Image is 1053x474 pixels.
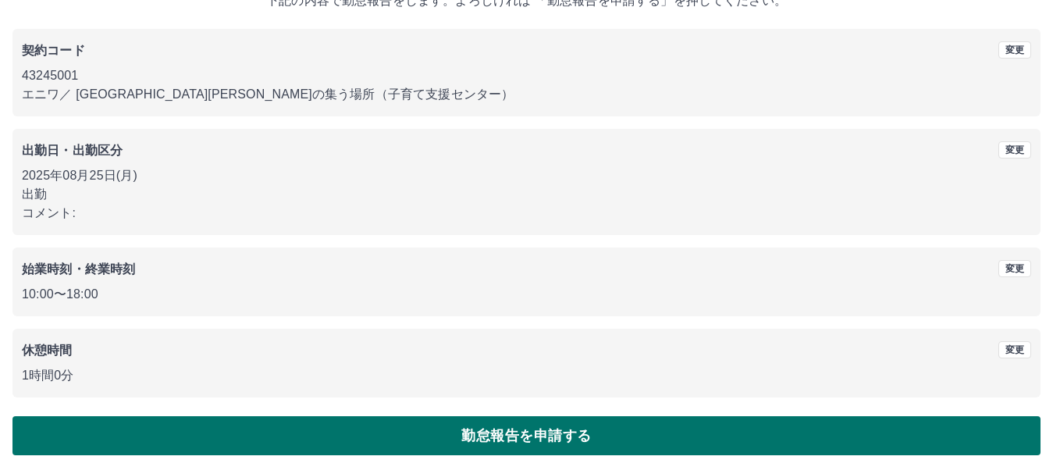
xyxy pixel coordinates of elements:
p: 出勤 [22,185,1031,204]
b: 休憩時間 [22,344,73,357]
b: 始業時刻・終業時刻 [22,262,135,276]
button: 変更 [998,341,1031,358]
button: 勤怠報告を申請する [12,416,1041,455]
b: 契約コード [22,44,85,57]
p: コメント: [22,204,1031,223]
button: 変更 [998,141,1031,159]
button: 変更 [998,41,1031,59]
button: 変更 [998,260,1031,277]
p: エニワ ／ [GEOGRAPHIC_DATA][PERSON_NAME]の集う場所（子育て支援センター） [22,85,1031,104]
p: 2025年08月25日(月) [22,166,1031,185]
b: 出勤日・出勤区分 [22,144,123,157]
p: 43245001 [22,66,1031,85]
p: 1時間0分 [22,366,1031,385]
p: 10:00 〜 18:00 [22,285,1031,304]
